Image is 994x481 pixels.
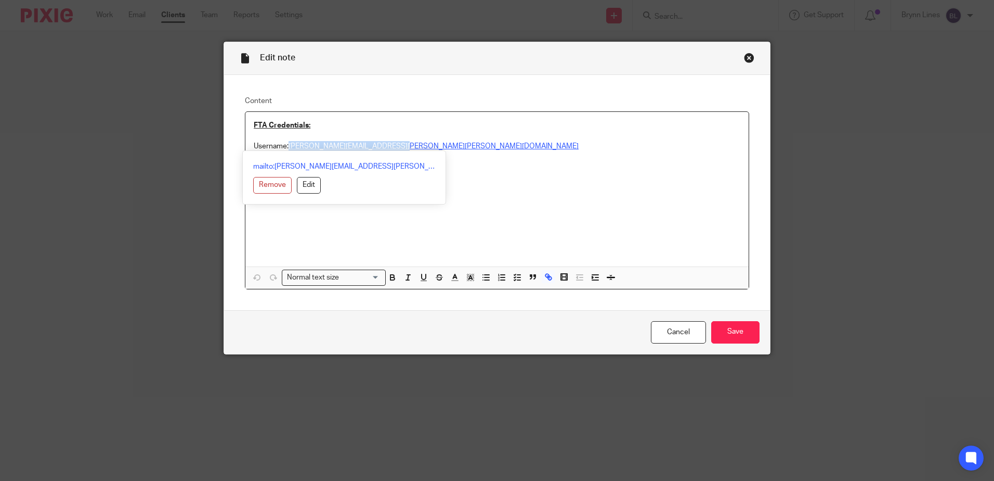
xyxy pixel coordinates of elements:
span: Edit note [260,54,295,62]
label: Content [245,96,749,106]
a: Cancel [651,321,706,344]
button: Remove [253,177,292,194]
input: Save [711,321,760,344]
div: Close this dialog window [744,53,754,63]
a: [PERSON_NAME][EMAIL_ADDRESS][PERSON_NAME][PERSON_NAME][DOMAIN_NAME] [289,143,579,150]
span: Normal text size [284,272,341,283]
p: Username: [254,141,740,151]
div: Search for option [282,270,386,286]
p: Password: [SECURITY_DATA] [254,152,740,162]
button: Edit [297,177,321,194]
a: mailto:[PERSON_NAME][EMAIL_ADDRESS][PERSON_NAME][PERSON_NAME][DOMAIN_NAME] [253,161,435,172]
u: FTA Credentials: [254,122,310,129]
input: Search for option [342,272,380,283]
